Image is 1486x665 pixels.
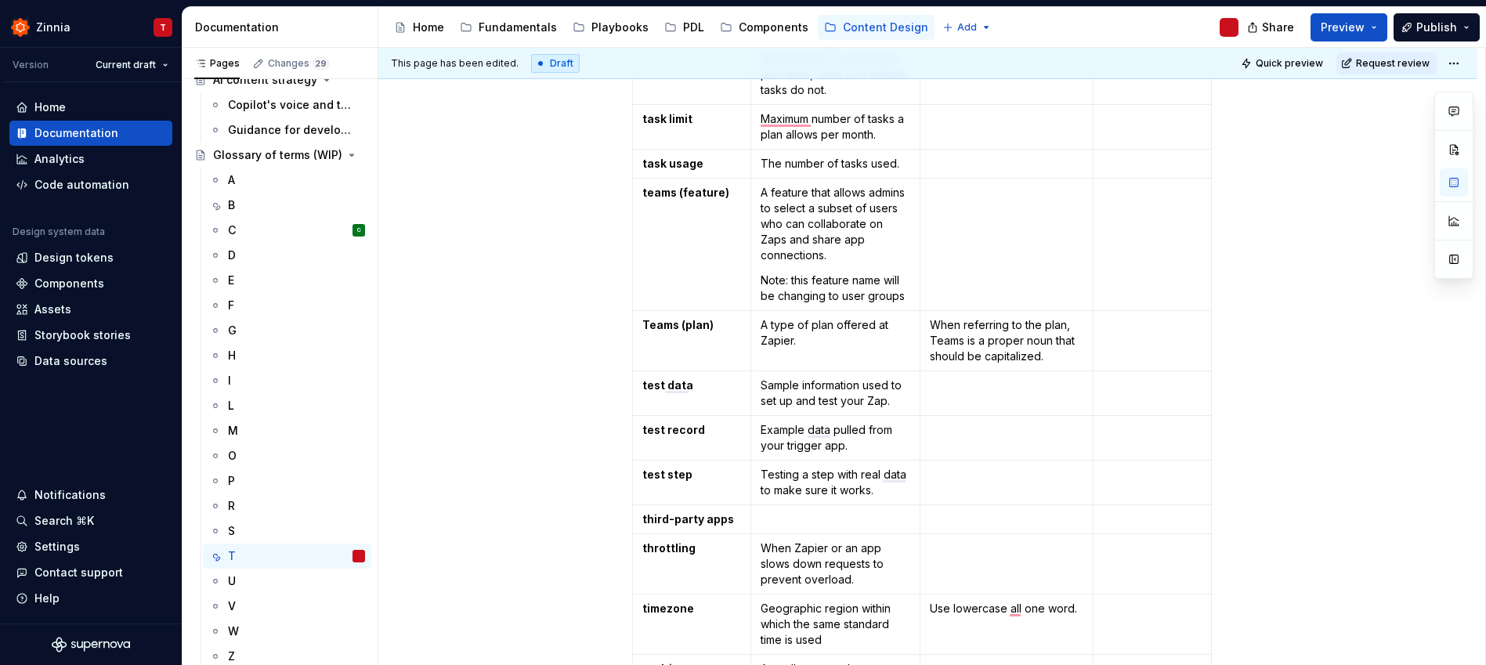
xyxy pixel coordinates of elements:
div: W [228,623,239,639]
div: Copilot's voice and tone [228,97,357,113]
strong: test record [642,423,705,436]
p: Testing a step with real data to make sure it works. [761,467,911,498]
span: Request review [1356,57,1430,70]
div: Storybook stories [34,327,131,343]
a: T [203,544,371,569]
div: U [228,573,236,589]
div: Design tokens [34,250,114,266]
div: Zinnia [36,20,71,35]
a: B [203,193,371,218]
strong: third-party apps [642,512,734,526]
div: C [228,222,236,238]
span: 29 [313,57,329,70]
div: PDL [683,20,704,35]
button: Share [1239,13,1304,42]
div: Settings [34,539,80,555]
div: Data sources [34,353,107,369]
a: AI content strategy [188,67,371,92]
svg: Supernova Logo [52,637,130,652]
a: Settings [9,534,172,559]
p: A feature that allows admins to select a subset of users who can collaborate on Zaps and share ap... [761,185,911,263]
div: Content Design [843,20,928,35]
a: Playbooks [566,15,655,40]
button: Contact support [9,560,172,585]
a: Design tokens [9,245,172,270]
div: H [228,348,236,363]
strong: teams (feature) [642,186,729,199]
a: M [203,418,371,443]
span: Current draft [96,59,156,71]
div: B [228,197,235,213]
div: I [228,373,231,389]
button: Publish [1394,13,1480,42]
a: Analytics [9,146,172,172]
div: Home [413,20,444,35]
div: V [228,598,236,614]
div: Analytics [34,151,85,167]
div: Glossary of terms (WIP) [213,147,342,163]
div: D [228,248,236,263]
strong: test data [642,378,693,392]
a: W [203,619,371,644]
div: L [228,398,234,414]
a: V [203,594,371,619]
a: Documentation [9,121,172,146]
p: A type of plan offered at Zapier. [761,317,911,349]
div: Search ⌘K [34,513,94,529]
div: Code automation [34,177,129,193]
div: Design system data [13,226,105,238]
a: Assets [9,297,172,322]
a: Code automation [9,172,172,197]
a: O [203,443,371,468]
a: D [203,243,371,268]
div: Home [34,99,66,115]
a: Components [9,271,172,296]
strong: test step [642,468,692,481]
button: ZinniaT [3,10,179,44]
div: R [228,498,235,514]
div: P [228,473,235,489]
button: Quick preview [1236,52,1330,74]
a: Home [9,95,172,120]
p: The number of tasks used. [761,156,911,172]
div: Contact support [34,565,123,580]
a: Storybook stories [9,323,172,348]
div: Playbooks [591,20,649,35]
button: Search ⌘K [9,508,172,533]
strong: timezone [642,602,694,615]
div: M [228,423,238,439]
div: Page tree [388,12,935,43]
div: Z [228,649,235,664]
a: I [203,368,371,393]
span: Publish [1416,20,1457,35]
div: Documentation [195,20,371,35]
div: Draft [531,54,580,73]
div: Changes [268,57,329,70]
div: Components [739,20,808,35]
div: T [228,548,236,564]
div: F [228,298,234,313]
a: Home [388,15,450,40]
div: A [228,172,235,188]
a: CC [203,218,371,243]
span: This page has been edited. [391,57,519,70]
div: Components [34,276,104,291]
div: G [228,323,237,338]
a: Data sources [9,349,172,374]
a: U [203,569,371,594]
p: When Zapier or an app slows down requests to prevent overload. [761,540,911,587]
div: Guidance for developers [228,122,357,138]
strong: task usage [642,157,703,170]
strong: task limit [642,112,692,125]
div: AI content strategy [213,72,317,88]
div: Fundamentals [479,20,557,35]
a: L [203,393,371,418]
span: Share [1262,20,1294,35]
p: Example data pulled from your trigger app. [761,422,911,454]
a: Content Design [818,15,935,40]
div: Documentation [34,125,118,141]
div: O [228,448,237,464]
button: Request review [1336,52,1437,74]
span: Quick preview [1256,57,1323,70]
